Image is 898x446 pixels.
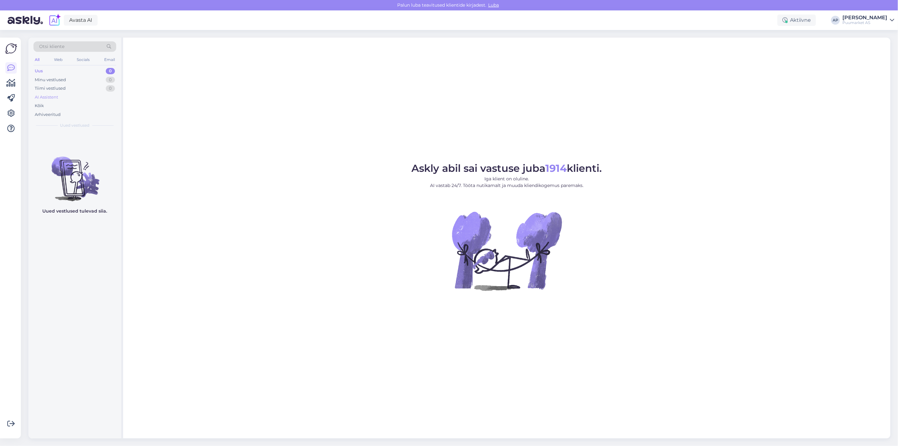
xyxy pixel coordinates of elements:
div: Email [103,56,116,64]
div: All [33,56,41,64]
div: AI Assistent [35,94,58,100]
span: Uued vestlused [60,123,90,128]
div: 0 [106,77,115,83]
div: Minu vestlused [35,77,66,83]
p: Uued vestlused tulevad siia. [43,208,107,214]
div: [PERSON_NAME] [842,15,887,20]
div: Arhiveeritud [35,112,61,118]
b: 1914 [546,162,567,174]
img: explore-ai [48,14,61,27]
div: Socials [75,56,91,64]
p: Iga klient on oluline. AI vastab 24/7. Tööta nutikamalt ja muuda kliendikogemus paremaks. [412,176,602,189]
span: Luba [486,2,501,8]
div: 0 [106,85,115,92]
div: Puumarket AS [842,20,887,25]
img: Askly Logo [5,43,17,55]
span: Askly abil sai vastuse juba klienti. [412,162,602,174]
span: Otsi kliente [39,43,64,50]
div: Uus [35,68,43,74]
div: AP [831,16,840,25]
div: Aktiivne [777,15,816,26]
a: [PERSON_NAME]Puumarket AS [842,15,894,25]
img: No Chat active [450,194,564,308]
div: Web [53,56,64,64]
div: 0 [106,68,115,74]
div: Tiimi vestlused [35,85,66,92]
img: No chats [28,145,121,202]
div: Kõik [35,103,44,109]
a: Avasta AI [64,15,98,26]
